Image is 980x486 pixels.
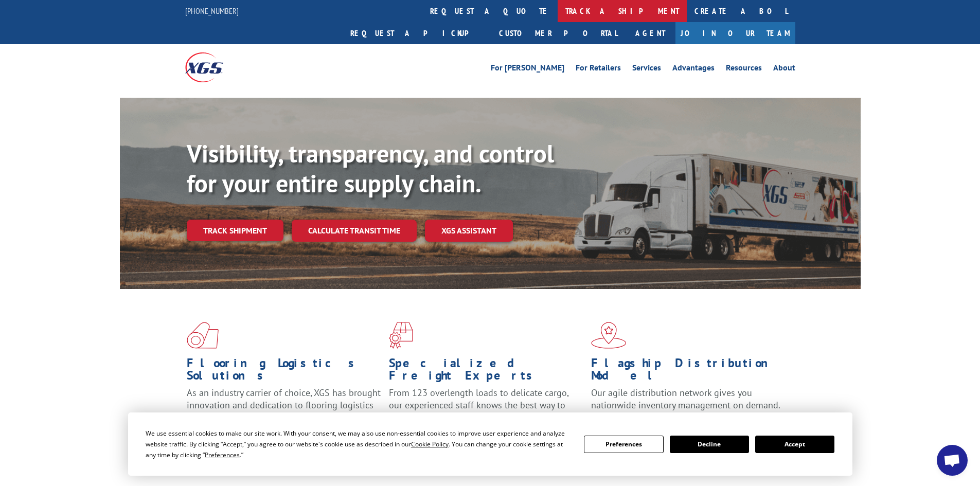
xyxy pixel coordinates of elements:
[187,220,283,241] a: Track shipment
[185,6,239,16] a: [PHONE_NUMBER]
[591,322,627,349] img: xgs-icon-flagship-distribution-model-red
[584,436,663,453] button: Preferences
[576,64,621,75] a: For Retailers
[726,64,762,75] a: Resources
[591,357,786,387] h1: Flagship Distribution Model
[187,137,554,199] b: Visibility, transparency, and control for your entire supply chain.
[755,436,834,453] button: Accept
[389,322,413,349] img: xgs-icon-focused-on-flooring-red
[343,22,491,44] a: Request a pickup
[632,64,661,75] a: Services
[187,322,219,349] img: xgs-icon-total-supply-chain-intelligence-red
[292,220,417,242] a: Calculate transit time
[937,445,968,476] a: Open chat
[205,451,240,459] span: Preferences
[411,440,449,448] span: Cookie Policy
[389,357,583,387] h1: Specialized Freight Experts
[187,387,381,423] span: As an industry carrier of choice, XGS has brought innovation and dedication to flooring logistics...
[670,436,749,453] button: Decline
[491,22,625,44] a: Customer Portal
[591,387,780,411] span: Our agile distribution network gives you nationwide inventory management on demand.
[187,357,381,387] h1: Flooring Logistics Solutions
[675,22,795,44] a: Join Our Team
[672,64,715,75] a: Advantages
[491,64,564,75] a: For [PERSON_NAME]
[146,428,572,460] div: We use essential cookies to make our site work. With your consent, we may also use non-essential ...
[773,64,795,75] a: About
[128,412,852,476] div: Cookie Consent Prompt
[625,22,675,44] a: Agent
[425,220,513,242] a: XGS ASSISTANT
[389,387,583,433] p: From 123 overlength loads to delicate cargo, our experienced staff knows the best way to move you...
